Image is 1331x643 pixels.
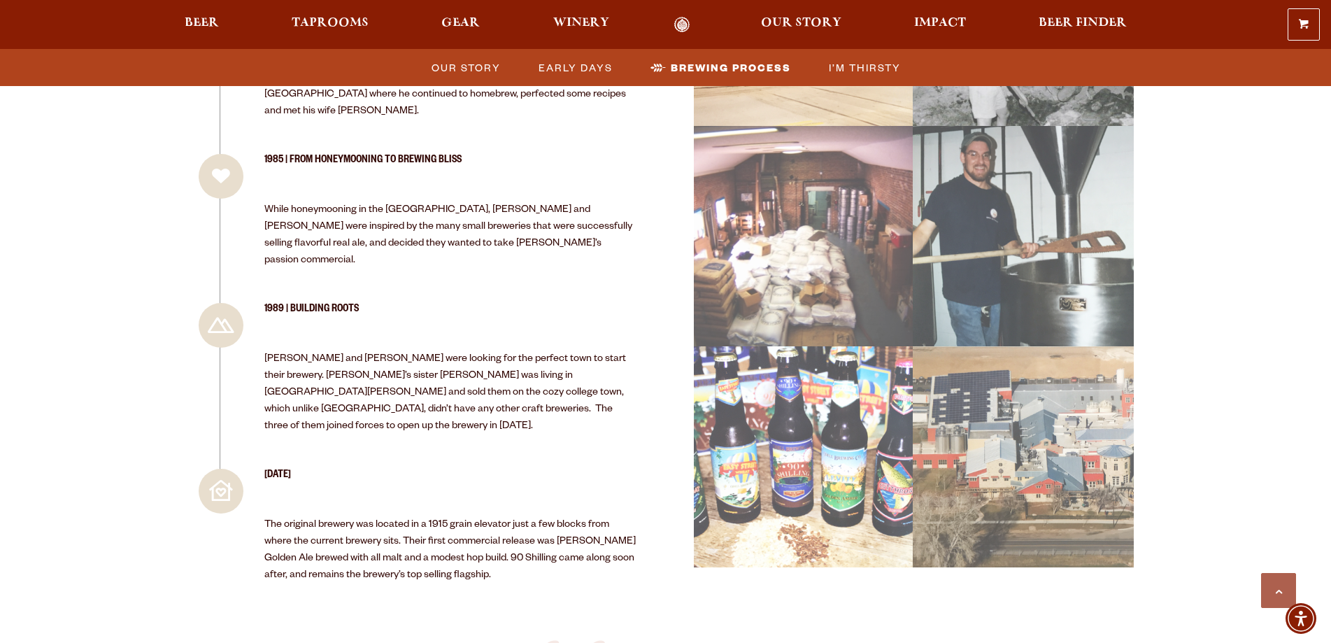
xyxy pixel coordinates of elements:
[423,57,508,78] a: Our Story
[829,57,901,78] span: I’m Thirsty
[264,469,638,495] h3: [DATE]
[1286,603,1316,634] div: Accessibility Menu
[642,57,798,78] a: Brewing Process
[693,126,914,348] div: 03_52 Picture 6
[694,126,914,346] a: image 03_52 Picture 6
[553,17,609,29] span: Winery
[656,17,709,33] a: Odell Home
[1039,17,1127,29] span: Beer Finder
[530,57,620,78] a: Early Days
[432,57,501,78] span: Our Story
[905,17,975,33] a: Impact
[752,17,850,33] a: Our Story
[914,17,966,29] span: Impact
[264,70,638,120] p: After his time at [GEOGRAPHIC_DATA], [PERSON_NAME] moved to [GEOGRAPHIC_DATA] where he continued ...
[820,57,908,78] a: I’m Thirsty
[264,303,638,329] h3: 1989 | Building Roots
[264,351,638,435] p: [PERSON_NAME] and [PERSON_NAME] were looking for the perfect town to start their brewery. [PERSON...
[264,517,638,584] p: The original brewery was located in a 1915 grain elevator just a few blocks from where the curren...
[292,17,369,29] span: Taprooms
[694,346,914,567] a: image 14_18 Picture 13
[441,17,480,29] span: Gear
[913,126,1134,348] div: 604014265.491664
[671,57,791,78] span: Brewing Process
[544,17,618,33] a: Winery
[761,17,841,29] span: Our Story
[913,126,1134,346] a: image 604014265.491664
[185,17,219,29] span: Beer
[1030,17,1136,33] a: Beer Finder
[1261,573,1296,608] a: Scroll to top
[283,17,378,33] a: Taprooms
[913,346,1134,567] a: image 603325119.371764
[264,202,638,269] p: While honeymooning in the [GEOGRAPHIC_DATA], [PERSON_NAME] and [PERSON_NAME] were inspired by the...
[432,17,489,33] a: Gear
[913,346,1134,568] div: 603325119.371764
[693,346,914,568] div: 14_18 Picture 13
[264,154,638,180] h3: 1985 | From Honeymooning to Brewing Bliss
[176,17,228,33] a: Beer
[539,57,613,78] span: Early Days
